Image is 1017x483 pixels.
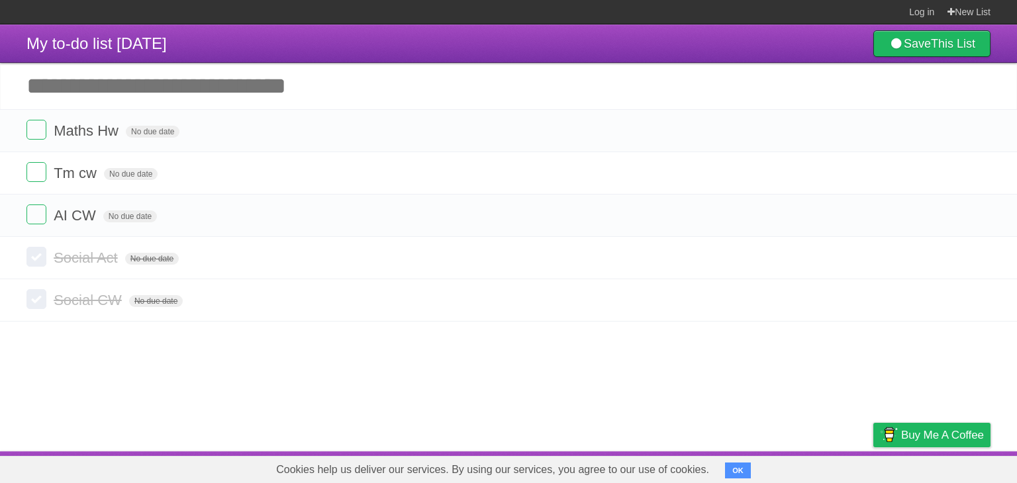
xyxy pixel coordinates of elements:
b: This List [931,37,975,50]
span: Social Act [54,249,121,266]
span: Buy me a coffee [901,423,984,447]
img: Buy me a coffee [880,423,898,446]
button: OK [725,462,751,478]
span: AI CW [54,207,99,224]
span: No due date [129,295,183,307]
label: Done [26,247,46,267]
span: Tm cw [54,165,100,181]
label: Done [26,204,46,224]
span: No due date [125,253,179,265]
a: Privacy [856,455,891,480]
a: Buy me a coffee [873,423,991,447]
a: SaveThis List [873,30,991,57]
a: Terms [811,455,840,480]
span: No due date [126,126,179,138]
span: No due date [104,168,158,180]
label: Done [26,289,46,309]
span: No due date [103,210,157,222]
span: My to-do list [DATE] [26,34,167,52]
a: Developers [741,455,795,480]
span: Cookies help us deliver our services. By using our services, you agree to our use of cookies. [263,457,722,483]
label: Done [26,162,46,182]
label: Done [26,120,46,140]
a: Suggest a feature [907,455,991,480]
a: About [697,455,725,480]
span: Maths Hw [54,122,122,139]
span: Social CW [54,292,125,308]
